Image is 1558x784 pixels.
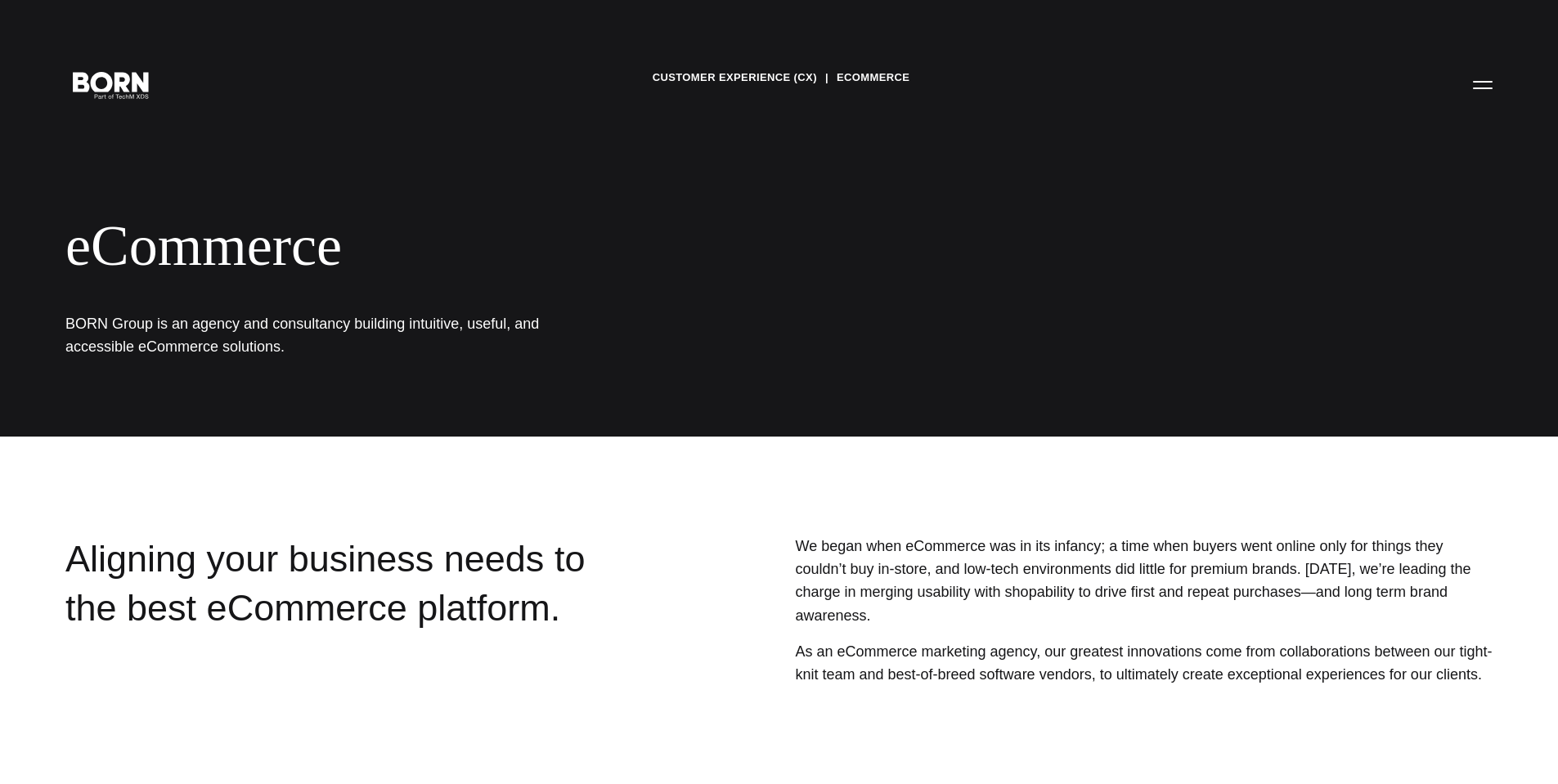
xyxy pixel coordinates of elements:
button: Open [1463,67,1502,101]
p: As an eCommerce marketing agency, our greatest innovations come from collaborations between our t... [795,640,1493,686]
div: Aligning your business needs to the best eCommerce platform. [65,535,641,764]
div: eCommerce [65,213,998,280]
p: We began when eCommerce was in its infancy; a time when buyers went online only for things they c... [795,535,1493,627]
a: Customer Experience (CX) [653,65,817,90]
h1: BORN Group is an agency and consultancy building intuitive, useful, and accessible eCommerce solu... [65,312,556,358]
a: eCommerce [837,65,909,90]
